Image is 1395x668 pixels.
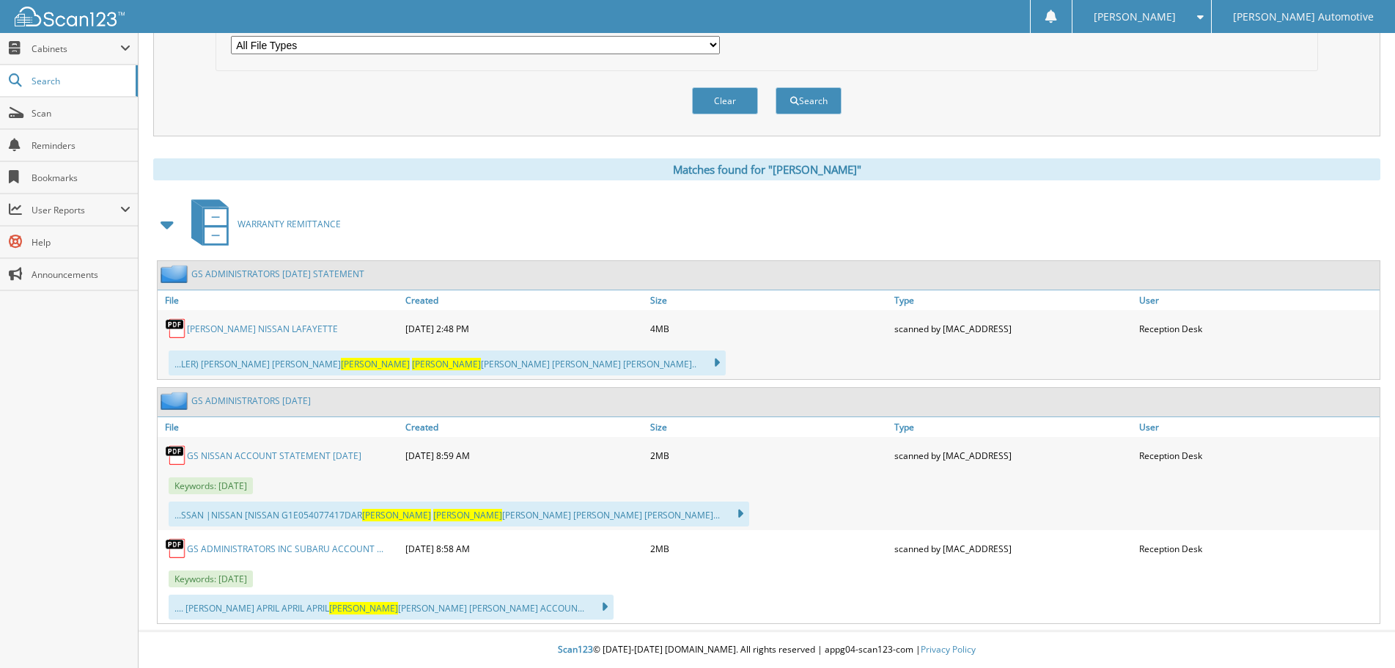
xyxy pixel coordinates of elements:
[169,570,253,587] span: Keywords: [DATE]
[32,139,130,152] span: Reminders
[165,318,187,339] img: PDF.png
[15,7,125,26] img: scan123-logo-white.svg
[1135,417,1380,437] a: User
[161,392,191,410] img: folder2.png
[187,449,361,462] a: GS NISSAN ACCOUNT STATEMENT [DATE]
[139,632,1395,668] div: © [DATE]-[DATE] [DOMAIN_NAME]. All rights reserved | appg04-scan123-com |
[412,358,481,370] span: [PERSON_NAME]
[32,204,120,216] span: User Reports
[238,218,341,230] span: WARRANTY REMITTANCE
[647,534,891,563] div: 2MB
[647,290,891,310] a: Size
[647,441,891,470] div: 2MB
[329,602,398,614] span: [PERSON_NAME]
[1135,314,1380,343] div: Reception Desk
[169,595,614,620] div: .... [PERSON_NAME] APRIL APRIL APRIL [PERSON_NAME] [PERSON_NAME] ACCOUN...
[891,290,1135,310] a: Type
[1135,290,1380,310] a: User
[402,534,646,563] div: [DATE] 8:58 AM
[341,358,410,370] span: [PERSON_NAME]
[158,290,402,310] a: File
[362,509,431,521] span: [PERSON_NAME]
[692,87,758,114] button: Clear
[402,314,646,343] div: [DATE] 2:48 PM
[187,323,338,335] a: [PERSON_NAME] NISSAN LAFAYETTE
[891,441,1135,470] div: scanned by [MAC_ADDRESS]
[169,350,726,375] div: ...LER) [PERSON_NAME] [PERSON_NAME] [PERSON_NAME] [PERSON_NAME] [PERSON_NAME]..
[402,417,646,437] a: Created
[647,417,891,437] a: Size
[32,172,130,184] span: Bookmarks
[169,477,253,494] span: Keywords: [DATE]
[891,417,1135,437] a: Type
[1135,534,1380,563] div: Reception Desk
[32,107,130,120] span: Scan
[433,509,502,521] span: [PERSON_NAME]
[32,236,130,249] span: Help
[153,158,1380,180] div: Matches found for "[PERSON_NAME]"
[558,643,593,656] span: Scan123
[1094,12,1176,21] span: [PERSON_NAME]
[776,87,842,114] button: Search
[891,314,1135,343] div: scanned by [MAC_ADDRESS]
[32,43,120,55] span: Cabinets
[183,195,341,253] a: WARRANTY REMITTANCE
[191,394,311,407] a: GS ADMINISTRATORS [DATE]
[891,534,1135,563] div: scanned by [MAC_ADDRESS]
[191,268,364,280] a: GS ADMINISTRATORS [DATE] STATEMENT
[921,643,976,656] a: Privacy Policy
[402,441,646,470] div: [DATE] 8:59 AM
[1135,441,1380,470] div: Reception Desk
[187,543,383,555] a: GS ADMINISTRATORS INC SUBARU ACCOUNT ...
[1322,598,1395,668] iframe: Chat Widget
[169,502,749,526] div: ...SSAN |NISSAN [NISSAN G1E054077417DAR [PERSON_NAME] [PERSON_NAME] [PERSON_NAME]...
[161,265,191,283] img: folder2.png
[32,75,128,87] span: Search
[32,268,130,281] span: Announcements
[165,537,187,559] img: PDF.png
[1233,12,1374,21] span: [PERSON_NAME] Automotive
[647,314,891,343] div: 4MB
[165,444,187,466] img: PDF.png
[158,417,402,437] a: File
[402,290,646,310] a: Created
